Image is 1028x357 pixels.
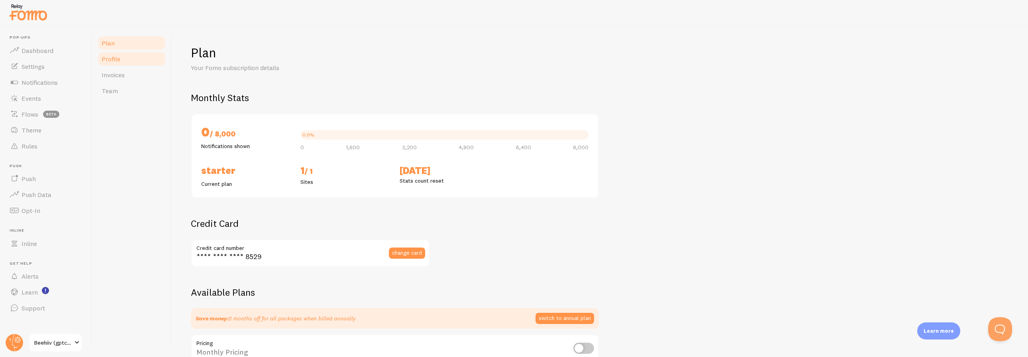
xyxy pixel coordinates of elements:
h2: Monthly Stats [191,92,1009,104]
p: Stats count reset [400,177,489,185]
span: Theme [22,126,41,134]
button: change card [389,248,425,259]
span: 8,000 [573,144,589,150]
span: Invoices [102,71,125,79]
a: Settings [5,59,87,74]
a: Team [97,83,167,99]
span: Push Data [22,191,51,199]
span: Learn [22,288,38,296]
a: Learn [5,284,87,300]
span: Support [22,304,45,312]
p: 2 months off for all packages when billed annually [196,314,356,322]
p: Current plan [201,180,291,188]
h2: Starter [201,164,291,177]
a: Rules [5,138,87,154]
span: 1,600 [346,144,360,150]
span: Inline [10,228,87,233]
span: 6,400 [516,144,531,150]
span: Opt-In [22,207,40,215]
label: Credit card number [191,239,430,253]
svg: <p>Watch New Feature Tutorials!</p> [42,287,49,294]
span: / 8,000 [210,129,235,139]
a: Beehiiv (gptcentral) [29,333,82,352]
p: Notifications shown [201,142,291,150]
span: 4,800 [459,144,474,150]
a: Flows beta [5,106,87,122]
h2: 0 [201,124,291,142]
span: Get Help [10,261,87,266]
h2: Credit Card [191,217,430,230]
span: Team [102,87,118,95]
h2: 1 [300,164,390,178]
span: Rules [22,142,37,150]
a: Plan [97,35,167,51]
a: Profile [97,51,167,67]
span: Dashboard [22,47,53,55]
a: Push [5,171,87,187]
span: Push [22,175,36,183]
a: Notifications [5,74,87,90]
span: Flows [22,110,38,118]
span: Beehiiv (gptcentral) [34,338,72,347]
span: Alerts [22,272,39,280]
h2: [DATE] [400,164,489,177]
strong: Save money: [196,315,229,322]
p: Learn more [924,327,954,335]
span: / 1 [304,167,313,176]
span: 3,200 [402,144,417,150]
a: Invoices [97,67,167,83]
a: Dashboard [5,43,87,59]
p: Your Fomo subscription details [191,63,382,72]
span: Plan [102,39,115,47]
span: Notifications [22,78,58,86]
img: fomo-relay-logo-orange.svg [8,2,48,22]
span: Push [10,164,87,169]
span: change card [392,250,422,256]
span: Inline [22,240,37,248]
span: 0 [300,144,304,150]
div: Learn more [917,322,960,339]
span: beta [43,111,59,118]
a: Alerts [5,268,87,284]
button: switch to annual plan [536,313,594,324]
a: Inline [5,236,87,252]
a: Opt-In [5,203,87,218]
span: Settings [22,62,45,70]
p: Sites [300,178,390,186]
a: Events [5,90,87,106]
h1: Plan [191,45,1009,61]
span: Profile [102,55,120,63]
h2: Available Plans [191,286,1009,298]
a: Theme [5,122,87,138]
span: Pop-ups [10,35,87,40]
div: 0.0% [302,133,314,137]
iframe: Help Scout Beacon - Open [988,317,1012,341]
a: Support [5,300,87,316]
span: Events [22,94,41,102]
a: Push Data [5,187,87,203]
